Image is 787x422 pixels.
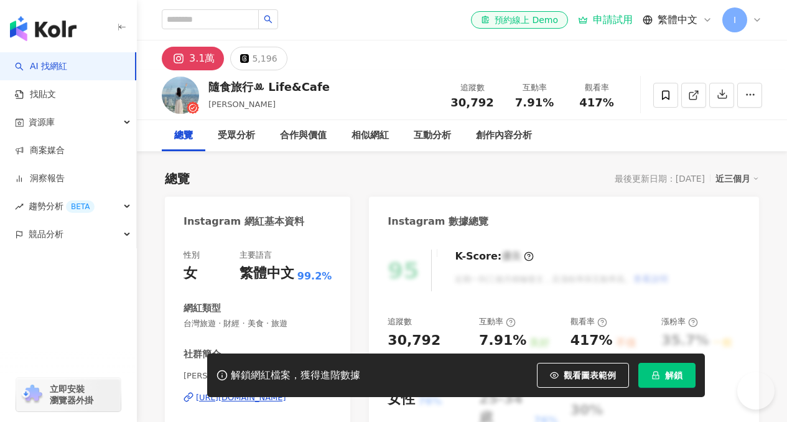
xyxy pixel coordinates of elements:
span: 99.2% [297,270,332,283]
img: logo [10,16,77,41]
div: 5,196 [252,50,277,67]
span: rise [15,202,24,211]
div: 互動率 [479,316,516,327]
div: 合作與價值 [280,128,327,143]
a: 找貼文 [15,88,56,101]
button: 觀看圖表範例 [537,363,629,388]
a: 預約線上 Demo [471,11,568,29]
div: Instagram 網紅基本資料 [184,215,304,228]
div: 主要語言 [240,250,272,261]
div: 社群簡介 [184,348,221,361]
div: 網紅類型 [184,302,221,315]
a: 洞察報告 [15,172,65,185]
div: 女性 [388,390,415,409]
div: 性別 [184,250,200,261]
div: 創作內容分析 [476,128,532,143]
div: 受眾分析 [218,128,255,143]
div: 繁體中文 [240,264,294,283]
span: 趨勢分析 [29,192,95,220]
span: [PERSON_NAME] [208,100,276,109]
span: search [264,15,272,24]
button: 3.1萬 [162,47,224,70]
img: chrome extension [20,385,44,405]
div: 最後更新日期：[DATE] [615,174,705,184]
div: 觀看率 [570,316,607,327]
a: searchAI 找網紅 [15,60,67,73]
div: BETA [66,200,95,213]
a: 申請試用 [578,14,633,26]
span: 競品分析 [29,220,63,248]
span: 繁體中文 [658,13,697,27]
div: 總覽 [165,170,190,187]
div: 3.1萬 [189,50,215,67]
div: 7.91% [479,331,526,350]
div: 預約線上 Demo [481,14,558,26]
span: 7.91% [515,96,554,109]
div: 相似網紅 [352,128,389,143]
span: lock [651,371,660,380]
div: 追蹤數 [449,82,496,94]
div: 漲粉率 [661,316,698,327]
div: 解鎖網紅檔案，獲得進階數據 [231,369,360,382]
img: KOL Avatar [162,77,199,114]
span: 30,792 [450,96,493,109]
div: 女 [184,264,197,283]
span: 台灣旅遊 · 財經 · 美食 · 旅遊 [184,318,332,329]
div: 觀看率 [573,82,620,94]
div: 互動率 [511,82,558,94]
div: K-Score : [455,250,534,263]
div: 417% [570,331,613,350]
span: 解鎖 [665,370,682,380]
div: 總覽 [174,128,193,143]
a: chrome extension立即安裝 瀏覽器外掛 [16,378,121,411]
span: 資源庫 [29,108,55,136]
button: 5,196 [230,47,287,70]
span: 立即安裝 瀏覽器外掛 [50,383,93,406]
span: I [733,13,736,27]
a: 商案媒合 [15,144,65,157]
a: [URL][DOMAIN_NAME] [184,392,332,403]
span: 417% [579,96,614,109]
div: 互動分析 [414,128,451,143]
div: 追蹤數 [388,316,412,327]
div: 隨食旅行ꔛ Life&Cafe [208,79,330,95]
div: 30,792 [388,331,440,350]
button: 解鎖 [638,363,696,388]
div: [URL][DOMAIN_NAME] [196,392,286,403]
span: 觀看圖表範例 [564,370,616,380]
div: 近三個月 [715,171,759,187]
div: Instagram 數據總覽 [388,215,488,228]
